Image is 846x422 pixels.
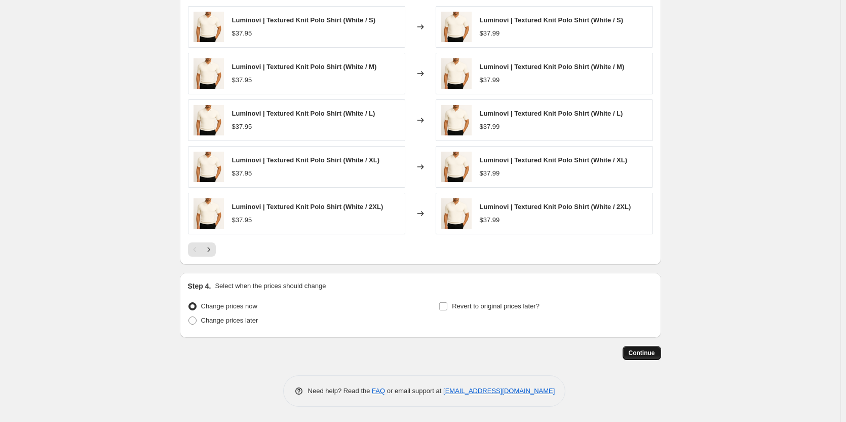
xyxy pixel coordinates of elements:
[194,198,224,229] img: Luminovi-Textured-Knit-Polo-Shirt_80x.png
[441,198,472,229] img: Luminovi-Textured-Knit-Polo-Shirt_80x.png
[452,302,540,310] span: Revert to original prices later?
[480,63,625,71] span: Luminovi | Textured Knit Polo Shirt (White / M)
[480,203,631,210] span: Luminovi | Textured Knit Polo Shirt (White / 2XL)
[232,156,380,164] span: Luminovi | Textured Knit Polo Shirt (White / XL)
[232,76,252,84] span: $37.95
[480,216,500,224] span: $37.99
[232,29,252,37] span: $37.95
[232,63,377,71] span: Luminovi | Textured Knit Polo Shirt (White / M)
[232,16,376,24] span: Luminovi | Textured Knit Polo Shirt (White / S)
[480,76,500,84] span: $37.99
[441,105,472,135] img: Luminovi-Textured-Knit-Polo-Shirt_80x.png
[480,110,623,117] span: Luminovi | Textured Knit Polo Shirt (White / L)
[629,349,655,357] span: Continue
[308,387,372,395] span: Need help? Read the
[201,302,257,310] span: Change prices now
[441,58,472,89] img: Luminovi-Textured-Knit-Polo-Shirt_80x.png
[194,152,224,182] img: Luminovi-Textured-Knit-Polo-Shirt_80x.png
[385,387,443,395] span: or email support at
[194,105,224,135] img: Luminovi-Textured-Knit-Polo-Shirt_80x.png
[188,242,216,257] nav: Pagination
[232,123,252,130] span: $37.95
[480,123,500,130] span: $37.99
[232,203,383,210] span: Luminovi | Textured Knit Polo Shirt (White / 2XL)
[480,169,500,177] span: $37.99
[202,242,216,257] button: Next
[441,152,472,182] img: Luminovi-Textured-Knit-Polo-Shirt_80x.png
[188,281,211,291] h2: Step 4.
[232,216,252,224] span: $37.95
[480,29,500,37] span: $37.99
[232,169,252,177] span: $37.95
[201,316,258,324] span: Change prices later
[443,387,555,395] a: [EMAIL_ADDRESS][DOMAIN_NAME]
[194,12,224,42] img: Luminovi-Textured-Knit-Polo-Shirt_80x.png
[194,58,224,89] img: Luminovi-Textured-Knit-Polo-Shirt_80x.png
[232,110,375,117] span: Luminovi | Textured Knit Polo Shirt (White / L)
[441,12,472,42] img: Luminovi-Textured-Knit-Polo-Shirt_80x.png
[480,16,624,24] span: Luminovi | Textured Knit Polo Shirt (White / S)
[480,156,628,164] span: Luminovi | Textured Knit Polo Shirt (White / XL)
[215,281,326,291] p: Select when the prices should change
[623,346,661,360] button: Continue
[372,387,385,395] a: FAQ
